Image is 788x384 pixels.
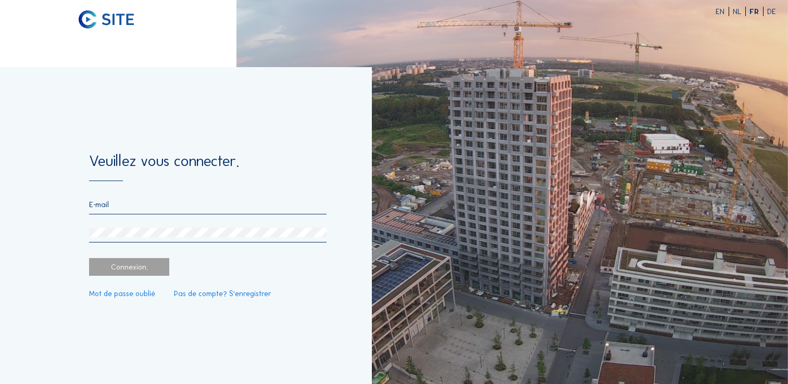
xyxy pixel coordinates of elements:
div: DE [767,8,776,15]
div: Connexion. [89,258,169,276]
input: E-mail [89,200,327,209]
img: C-SITE logo [79,10,134,29]
div: EN [716,8,729,15]
div: Veuillez vous connecter. [89,154,327,181]
a: Mot de passe oublié [89,290,155,297]
a: Pas de compte? S'enregistrer [174,290,271,297]
div: FR [749,8,764,15]
div: NL [733,8,746,15]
